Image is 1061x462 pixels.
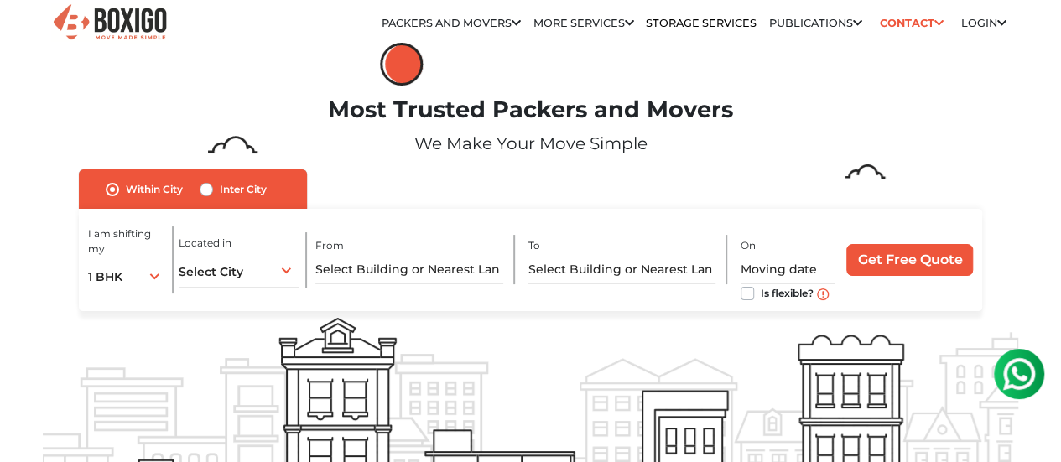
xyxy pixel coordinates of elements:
[646,17,757,29] a: Storage Services
[315,238,344,253] label: From
[761,283,814,301] label: Is flexible?
[769,17,862,29] a: Publications
[126,179,183,200] label: Within City
[382,17,521,29] a: Packers and Movers
[874,10,949,36] a: Contact
[528,255,715,284] input: Select Building or Nearest Landmark
[179,264,243,279] span: Select City
[51,3,169,44] img: Boxigo
[17,17,50,50] img: whatsapp-icon.svg
[220,179,267,200] label: Inter City
[741,255,835,284] input: Moving date
[846,244,973,276] input: Get Free Quote
[43,131,1019,156] p: We Make Your Move Simple
[315,255,502,284] input: Select Building or Nearest Landmark
[960,17,1006,29] a: Login
[741,238,756,253] label: On
[88,269,122,284] span: 1 BHK
[528,238,539,253] label: To
[817,288,829,300] img: move_date_info
[88,226,168,257] label: I am shifting my
[43,96,1019,124] h1: Most Trusted Packers and Movers
[533,17,634,29] a: More services
[179,236,231,251] label: Located in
